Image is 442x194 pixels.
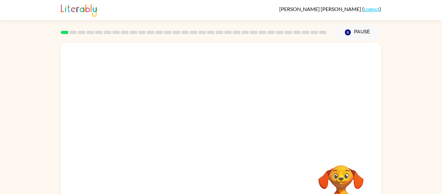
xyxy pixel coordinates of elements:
[61,3,97,17] img: Literably
[334,25,381,40] button: Pause
[364,6,380,12] a: Logout
[279,6,381,12] div: ( )
[279,6,362,12] span: [PERSON_NAME] [PERSON_NAME]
